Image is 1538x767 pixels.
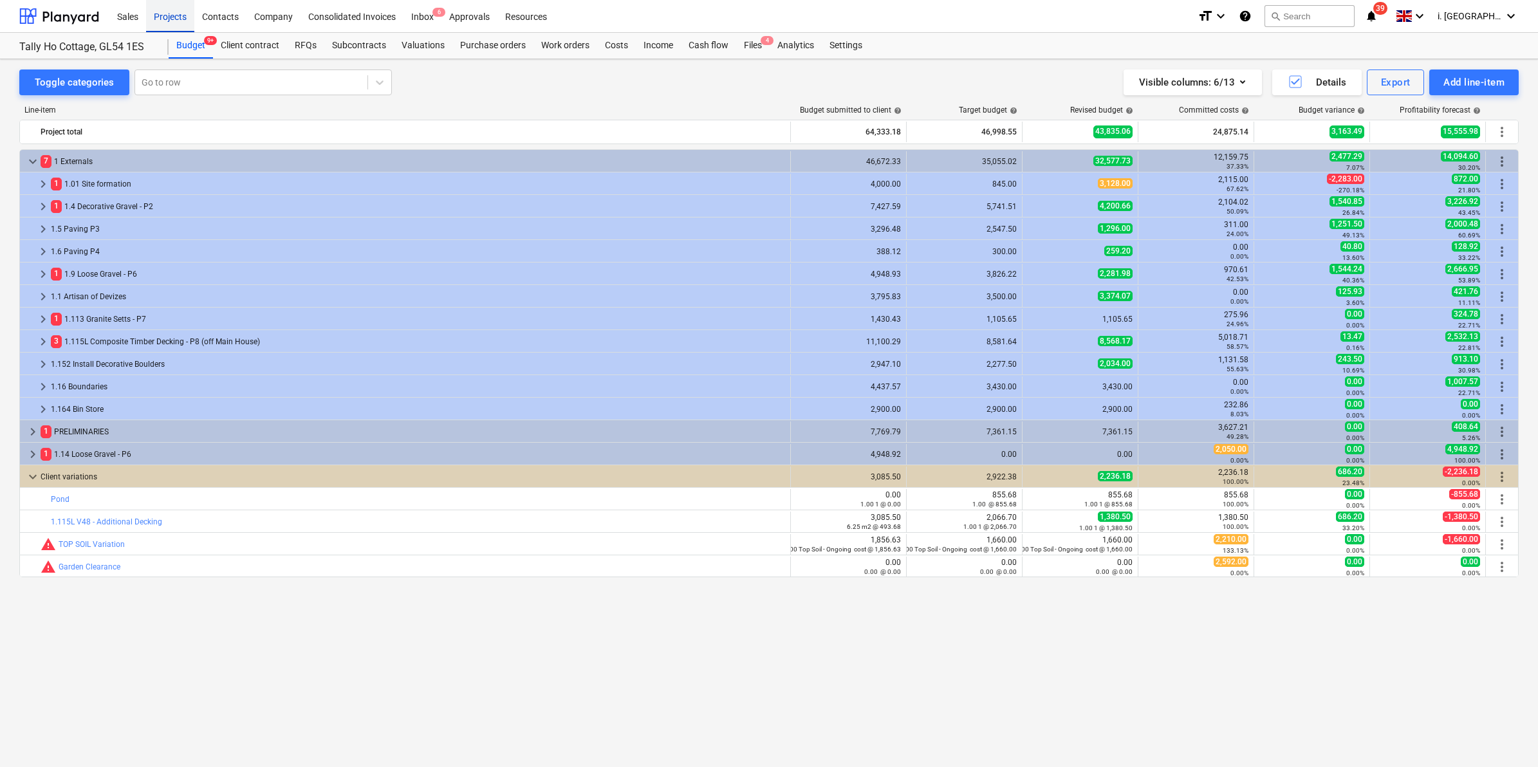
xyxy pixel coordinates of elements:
[1227,230,1248,237] small: 24.00%
[1441,151,1480,162] span: 14,094.60
[1227,365,1248,373] small: 55.63%
[912,202,1017,211] div: 5,741.51
[1007,107,1017,115] span: help
[1458,344,1480,351] small: 22.81%
[41,444,785,465] div: 1.14 Loose Gravel - P6
[287,33,324,59] div: RFQs
[796,202,901,211] div: 7,427.59
[35,402,51,417] span: keyboard_arrow_right
[1494,537,1510,552] span: More actions
[1179,106,1249,115] div: Committed costs
[1223,478,1248,485] small: 100.00%
[51,309,785,329] div: 1.113 Granite Setts - P7
[1449,489,1480,499] span: -855.68
[1346,502,1364,509] small: 0.00%
[41,155,51,167] span: 7
[1144,355,1248,373] div: 1,131.58
[1412,8,1427,24] i: keyboard_arrow_down
[1458,367,1480,374] small: 30.98%
[796,157,901,166] div: 46,672.33
[1342,254,1364,261] small: 13.60%
[959,106,1017,115] div: Target budget
[51,495,69,504] a: Pond
[1355,107,1365,115] span: help
[1367,69,1425,95] button: Export
[1345,309,1364,319] span: 0.00
[1144,198,1248,216] div: 2,104.02
[597,33,636,59] a: Costs
[41,425,51,438] span: 1
[1265,5,1355,27] button: Search
[1452,354,1480,364] span: 913.10
[1458,299,1480,306] small: 11.11%
[1098,201,1133,211] span: 4,200.66
[1452,309,1480,319] span: 324.78
[1445,331,1480,342] span: 2,532.13
[35,74,114,91] div: Toggle categories
[1346,389,1364,396] small: 0.00%
[1227,320,1248,328] small: 24.96%
[1373,2,1387,15] span: 39
[1144,333,1248,351] div: 5,018.71
[41,467,785,487] div: Client variations
[1288,74,1346,91] div: Details
[1230,411,1248,418] small: 8.03%
[912,513,1017,531] div: 2,066.70
[1299,106,1365,115] div: Budget variance
[1345,399,1364,409] span: 0.00
[1452,241,1480,252] span: 128.92
[912,157,1017,166] div: 35,055.02
[1346,322,1364,329] small: 0.00%
[1346,299,1364,306] small: 3.60%
[35,199,51,214] span: keyboard_arrow_right
[41,122,785,142] div: Project total
[1429,69,1519,95] button: Add line-item
[51,335,62,347] span: 3
[35,356,51,372] span: keyboard_arrow_right
[1084,501,1133,508] small: 1.00 1 @ 855.68
[1213,8,1228,24] i: keyboard_arrow_down
[912,360,1017,369] div: 2,277.50
[19,69,129,95] button: Toggle categories
[1346,457,1364,464] small: 0.00%
[912,472,1017,481] div: 2,922.38
[1098,223,1133,234] span: 1,296.00
[1028,405,1133,414] div: 2,900.00
[1454,457,1480,464] small: 100.00%
[1239,107,1249,115] span: help
[1144,490,1248,508] div: 855.68
[796,225,901,234] div: 3,296.48
[1223,501,1248,508] small: 100.00%
[1494,356,1510,372] span: More actions
[912,225,1017,234] div: 2,547.50
[1346,344,1364,351] small: 0.16%
[1462,412,1480,419] small: 0.00%
[1342,479,1364,486] small: 23.48%
[51,331,785,352] div: 1.115L Composite Timber Decking - P8 (off Main House)
[860,501,901,508] small: 1.00 1 @ 0.00
[681,33,736,59] div: Cash flow
[1139,74,1246,91] div: Visible columns : 6/13
[1227,275,1248,282] small: 42.53%
[1223,523,1248,530] small: 100.00%
[1494,221,1510,237] span: More actions
[1441,125,1480,138] span: 15,555.98
[847,523,901,530] small: 6.25 m2 @ 493.68
[1458,187,1480,194] small: 21.80%
[1345,489,1364,499] span: 0.00
[1494,154,1510,169] span: More actions
[1028,450,1133,459] div: 0.00
[452,33,533,59] div: Purchase orders
[1123,107,1133,115] span: help
[533,33,597,59] div: Work orders
[1144,400,1248,418] div: 232.86
[51,196,785,217] div: 1.4 Decorative Gravel - P2
[51,399,785,420] div: 1.164 Bin Store
[1443,74,1505,91] div: Add line-item
[912,382,1017,391] div: 3,430.00
[1342,524,1364,531] small: 33.20%
[1336,467,1364,477] span: 686.20
[963,523,1017,530] small: 1.00 1 @ 2,066.70
[1443,467,1480,477] span: -2,236.18
[1494,311,1510,327] span: More actions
